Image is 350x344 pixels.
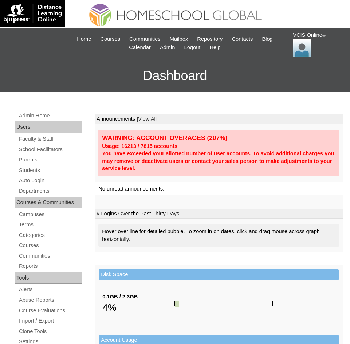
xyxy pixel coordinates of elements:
a: Mailbox [166,35,192,43]
a: Categories [18,231,82,240]
a: Terms [18,220,82,229]
a: Repository [193,35,226,43]
span: Communities [129,35,161,43]
a: Contacts [228,35,256,43]
span: Home [77,35,91,43]
a: View All [138,116,157,122]
a: Admin Home [18,111,82,120]
a: Courses [18,241,82,250]
div: VCIS Online [293,31,343,57]
a: Home [73,35,95,43]
a: Calendar [125,43,154,52]
span: Contacts [232,35,253,43]
a: Blog [258,35,276,43]
span: Courses [100,35,120,43]
a: Campuses [18,210,82,219]
span: Mailbox [170,35,188,43]
span: Admin [160,43,175,52]
a: Courses [97,35,124,43]
span: Blog [262,35,272,43]
span: Logout [184,43,201,52]
a: Admin [156,43,179,52]
strong: Usage: 16213 / 7815 accounts [102,143,177,149]
img: VCIS Online Admin [293,39,311,57]
a: Students [18,166,82,175]
a: Abuse Reports [18,296,82,305]
td: No unread announcements. [95,182,343,196]
a: Help [206,43,224,52]
td: Disk Space [99,269,339,280]
div: 0.1GB / 2.3GB [102,293,174,301]
div: WARNING: ACCOUNT OVERAGES (207%) [102,134,335,142]
div: Courses & Communities [15,197,82,208]
a: Communities [126,35,164,43]
td: # Logins Over the Past Thirty Days [95,209,343,219]
img: logo-white.png [4,4,62,23]
td: Announcements | [95,114,343,124]
a: Alerts [18,285,82,294]
a: Reports [18,262,82,271]
a: School Facilitators [18,145,82,154]
a: Communities [18,251,82,261]
h3: Dashboard [4,59,346,92]
a: Import / Export [18,316,82,325]
a: Logout [181,43,204,52]
span: Help [209,43,220,52]
div: Hover over line for detailed bubble. To zoom in on dates, click and drag mouse across graph horiz... [98,224,339,246]
span: Repository [197,35,223,43]
div: 4% [102,300,174,315]
a: Auto Login [18,176,82,185]
div: Users [15,121,82,133]
a: Clone Tools [18,327,82,336]
div: Tools [15,272,82,284]
div: You have exceeded your allotted number of user accounts. To avoid additional charges you may remo... [102,150,335,172]
a: Course Evaluations [18,306,82,315]
a: Departments [18,187,82,196]
span: Calendar [129,43,150,52]
a: Faculty & Staff [18,134,82,144]
a: Parents [18,155,82,164]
